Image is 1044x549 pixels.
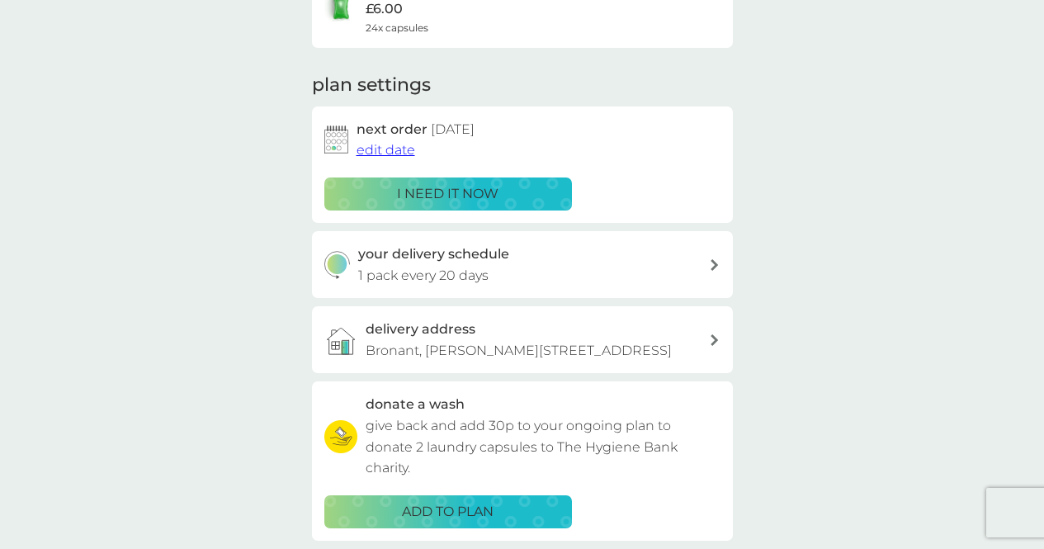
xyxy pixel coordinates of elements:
button: edit date [357,140,415,161]
p: 1 pack every 20 days [358,265,489,286]
h3: delivery address [366,319,475,340]
p: i need it now [397,183,498,205]
button: your delivery schedule1 pack every 20 days [312,231,733,298]
p: give back and add 30p to your ongoing plan to donate 2 laundry capsules to The Hygiene Bank charity. [366,415,720,479]
span: 24x capsules [366,20,428,35]
button: ADD TO PLAN [324,495,572,528]
h2: next order [357,119,475,140]
h2: plan settings [312,73,431,98]
span: edit date [357,142,415,158]
button: i need it now [324,177,572,211]
h3: your delivery schedule [358,244,509,265]
p: Bronant, [PERSON_NAME][STREET_ADDRESS] [366,340,672,362]
span: [DATE] [431,121,475,137]
a: delivery addressBronant, [PERSON_NAME][STREET_ADDRESS] [312,306,733,373]
p: ADD TO PLAN [402,501,494,523]
h3: donate a wash [366,394,465,415]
